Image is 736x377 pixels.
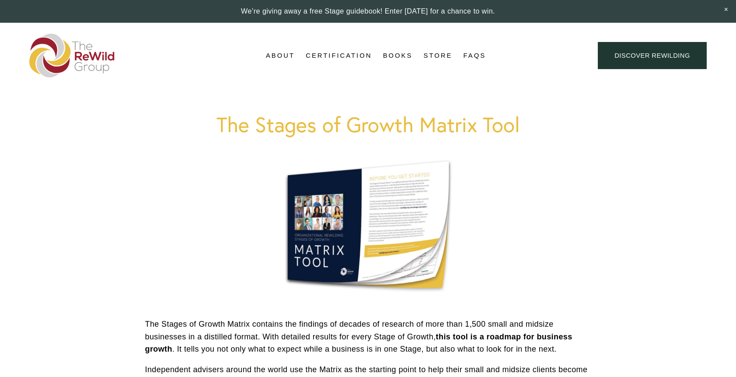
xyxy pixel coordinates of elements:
[598,42,706,70] a: Discover ReWilding
[145,318,591,356] p: The Stages of Growth Matrix contains the findings of decades of research of more than 1,500 small...
[424,49,453,62] a: Store
[306,49,372,62] a: Certification
[464,49,486,62] a: FAQs
[383,49,413,62] a: Books
[145,113,591,136] h1: The Stages of Growth Matrix Tool
[29,34,115,77] img: The ReWild Group
[266,49,295,62] a: About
